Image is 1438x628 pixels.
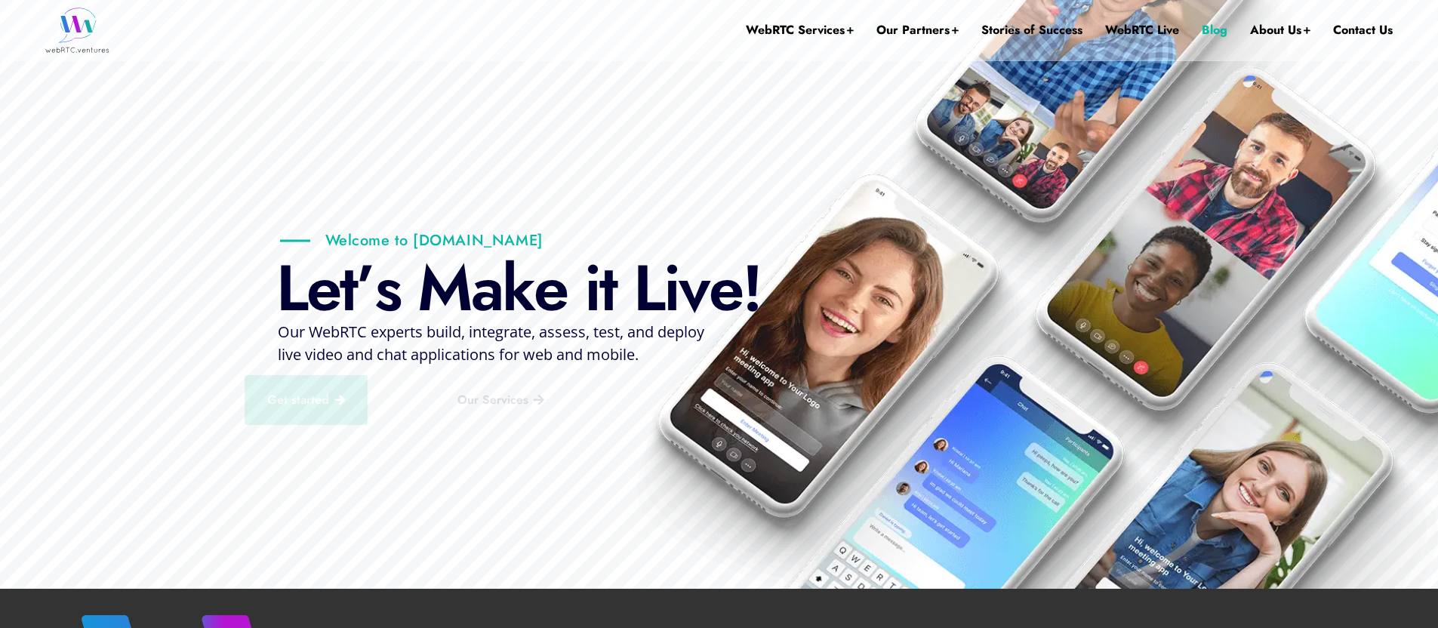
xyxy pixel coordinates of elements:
div: L [276,254,306,322]
div: v [679,254,709,322]
a: Get started [245,375,368,425]
img: WebRTC.ventures [45,8,109,53]
div: L [633,254,664,322]
div: ! [742,254,761,322]
div: a [471,254,502,322]
div: t [599,254,616,322]
div: i [664,254,679,322]
div: s [374,254,400,322]
div: e [709,254,742,322]
span: Our WebRTC experts build, integrate, assess, test, and deploy live video and chat applications fo... [278,322,704,365]
div: e [306,254,340,322]
p: Welcome to [DOMAIN_NAME] [280,231,543,250]
div: i [584,254,599,322]
div: ’ [356,254,374,322]
div: M [417,254,471,322]
a: Our Services [434,382,566,418]
div: t [340,254,356,322]
div: e [534,254,567,322]
div: k [502,254,534,322]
